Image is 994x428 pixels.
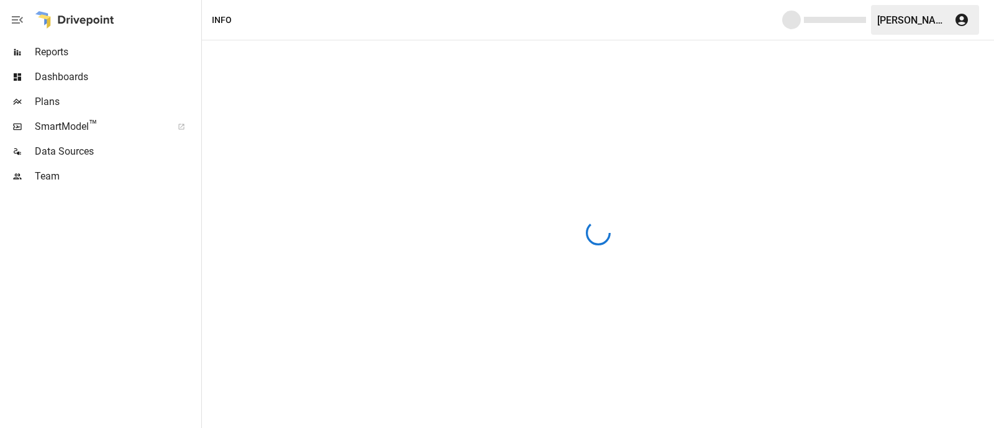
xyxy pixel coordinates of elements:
[35,94,199,109] span: Plans
[35,45,199,60] span: Reports
[877,14,947,26] div: [PERSON_NAME]
[35,169,199,184] span: Team
[89,117,98,133] span: ™
[35,119,164,134] span: SmartModel
[35,70,199,84] span: Dashboards
[35,144,199,159] span: Data Sources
